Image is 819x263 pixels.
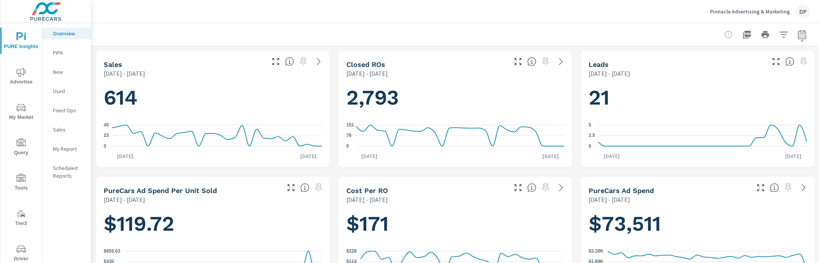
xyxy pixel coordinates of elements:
[770,183,779,192] span: Total cost of media for all PureCars channels for the selected dealership group over the selected...
[346,122,354,128] text: 151
[270,55,282,68] button: Make Fullscreen
[53,126,85,133] p: Sales
[346,248,357,254] text: $228
[3,209,40,228] span: Tier2
[589,69,630,78] p: [DATE] - [DATE]
[539,55,552,68] span: Select a preset date range to save this widget
[104,69,145,78] p: [DATE] - [DATE]
[53,164,85,180] p: Scheduled Reports
[555,55,567,68] a: See more details in report
[295,152,322,160] p: [DATE]
[346,211,564,237] h1: $171
[104,186,217,195] h5: PureCars Ad Spend Per Unit Sold
[53,87,85,95] p: Used
[589,60,609,68] h5: Leads
[53,30,85,37] p: Overview
[42,85,91,97] div: Used
[598,152,625,160] p: [DATE]
[758,27,773,42] button: Print Report
[346,69,388,78] p: [DATE] - [DATE]
[754,181,767,194] button: Make Fullscreen
[104,195,145,204] p: [DATE] - [DATE]
[42,105,91,116] div: Fixed Ops
[53,145,85,153] p: My Report
[313,181,325,194] span: Select a preset date range to save this widget
[3,32,40,51] span: PURE Insights
[313,55,325,68] a: See more details in report
[300,183,309,192] span: Average cost of advertising per each vehicle sold at the dealer over the selected date range. The...
[297,55,309,68] span: Select a preset date range to save this widget
[112,152,139,160] p: [DATE]
[589,133,595,138] text: 2.5
[42,162,91,181] div: Scheduled Reports
[589,211,807,237] h1: $73,511
[589,143,591,149] text: 0
[285,181,297,194] button: Make Fullscreen
[782,181,794,194] span: Select a preset date range to save this widget
[346,195,388,204] p: [DATE] - [DATE]
[512,181,524,194] button: Make Fullscreen
[346,85,564,111] h1: 2,793
[104,248,121,254] text: $659.63
[104,85,322,111] h1: 614
[42,124,91,135] div: Sales
[42,66,91,78] div: New
[539,181,552,194] span: Select a preset date range to save this widget
[797,181,810,194] a: See more details in report
[346,133,352,138] text: 76
[53,49,85,57] p: PIPA
[53,107,85,114] p: Fixed Ops
[796,5,810,18] div: DP
[3,68,40,87] span: Advertise
[785,57,794,66] span: Number of Leads generated from PureCars Tools for the selected dealership group over the selected...
[776,27,791,42] button: Apply Filters
[770,55,782,68] button: Make Fullscreen
[53,68,85,76] p: New
[797,55,810,68] span: Select a preset date range to save this widget
[104,211,322,237] h1: $119.72
[346,143,349,149] text: 0
[104,60,122,68] h5: Sales
[3,174,40,193] span: Tools
[42,28,91,39] div: Overview
[104,133,109,138] text: 23
[527,57,536,66] span: Number of Repair Orders Closed by the selected dealership group over the selected time range. [So...
[589,186,654,195] h5: PureCars Ad Spend
[589,122,591,128] text: 5
[710,8,790,15] p: Pinnacle Advertising & Marketing
[3,138,40,157] span: Query
[3,103,40,122] span: My Market
[285,57,294,66] span: Number of vehicles sold by the dealership over the selected date range. [Source: This data is sou...
[589,85,807,111] h1: 21
[794,27,810,42] button: Select Date Range
[42,143,91,155] div: My Report
[527,183,536,192] span: Average cost incurred by the dealership from each Repair Order closed over the selected date rang...
[537,152,564,160] p: [DATE]
[346,60,385,68] h5: Closed ROs
[589,248,604,254] text: $3.28K
[104,122,109,128] text: 45
[512,55,524,68] button: Make Fullscreen
[346,186,388,195] h5: Cost per RO
[104,143,106,149] text: 0
[780,152,807,160] p: [DATE]
[42,47,91,58] div: PIPA
[589,195,630,204] p: [DATE] - [DATE]
[739,27,754,42] button: "Export Report to PDF"
[356,152,383,160] p: [DATE]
